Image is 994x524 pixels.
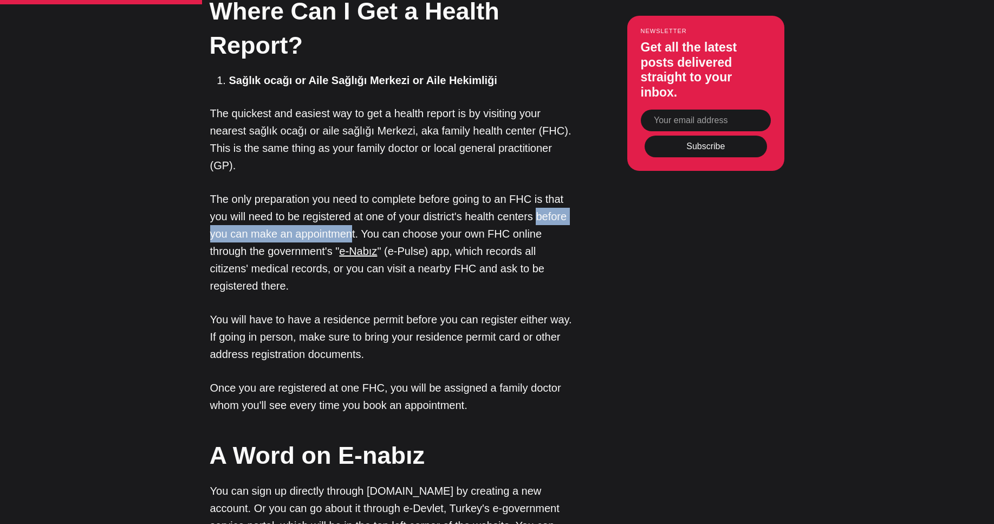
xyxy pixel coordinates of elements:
p: Once you are registered at one FHC, you will be assigned a family doctor whom you'll see every ti... [210,379,573,414]
small: Newsletter [641,28,771,34]
p: You will have to have a residence permit before you can register either way. If going in person, ... [210,311,573,363]
a: e-Nabız [339,245,377,257]
p: The quickest and easiest way to get a health report is by visiting your nearest sağlık ocağı or a... [210,105,573,174]
p: The only preparation you need to complete before going to an FHC is that you will need to be regi... [210,190,573,295]
button: Subscribe [645,136,767,157]
strong: Sağlık ocağı or Aile Sağlığı Merkezi or Aile Hekimliği [229,74,497,86]
h3: Get all the latest posts delivered straight to your inbox. [641,40,771,100]
h2: A Word on E-nabız [210,438,573,472]
input: Your email address [641,110,771,131]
